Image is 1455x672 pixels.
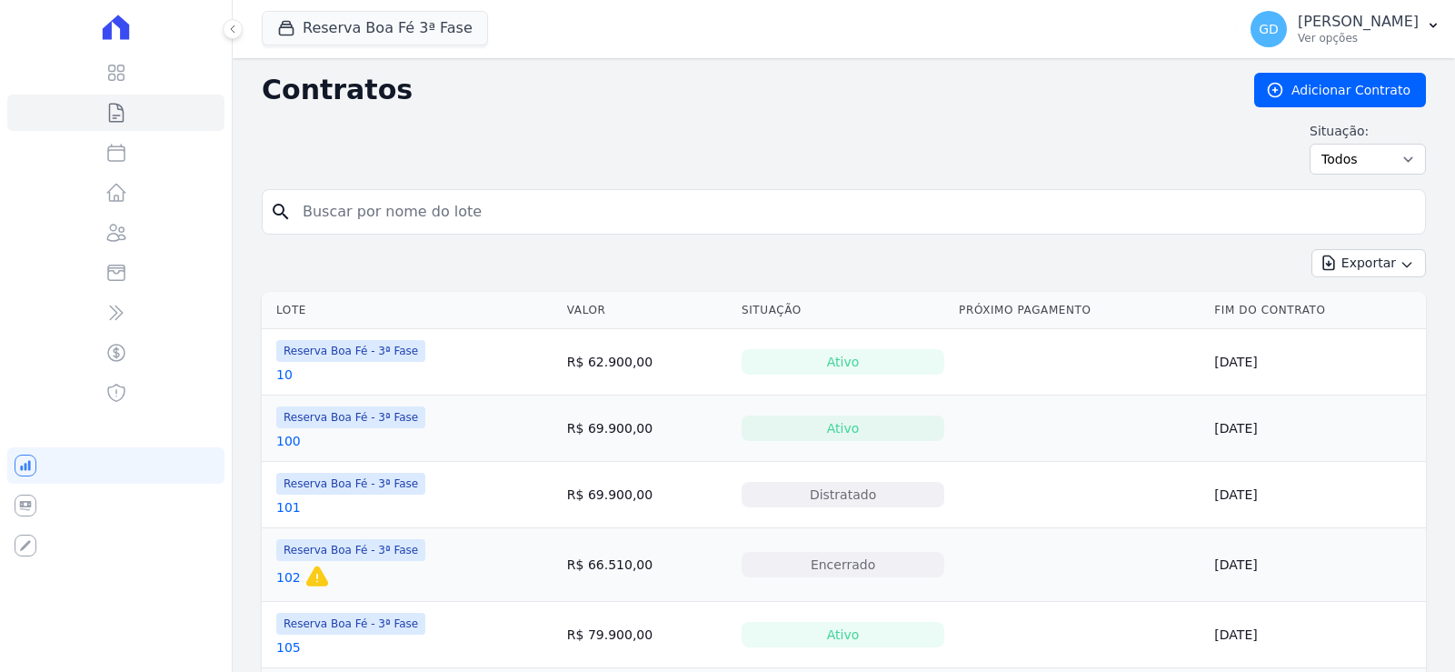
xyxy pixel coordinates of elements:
[1207,602,1426,668] td: [DATE]
[1298,13,1419,31] p: [PERSON_NAME]
[270,201,292,223] i: search
[262,11,488,45] button: Reserva Boa Fé 3ª Fase
[1254,73,1426,107] a: Adicionar Contrato
[1207,462,1426,528] td: [DATE]
[262,292,560,329] th: Lote
[560,396,734,462] td: R$ 69.900,00
[276,613,425,635] span: Reserva Boa Fé - 3ª Fase
[276,473,425,495] span: Reserva Boa Fé - 3ª Fase
[292,194,1418,230] input: Buscar por nome do lote
[560,292,734,329] th: Valor
[742,482,944,507] div: Distratado
[276,498,301,517] a: 101
[1207,329,1426,396] td: [DATE]
[276,539,425,561] span: Reserva Boa Fé - 3ª Fase
[1310,122,1426,140] label: Situação:
[1207,292,1426,329] th: Fim do Contrato
[1298,31,1419,45] p: Ver opções
[1236,4,1455,55] button: GD [PERSON_NAME] Ver opções
[560,329,734,396] td: R$ 62.900,00
[742,416,944,441] div: Ativo
[276,340,425,362] span: Reserva Boa Fé - 3ª Fase
[276,568,301,587] a: 102
[276,406,425,428] span: Reserva Boa Fé - 3ª Fase
[560,528,734,602] td: R$ 66.510,00
[1259,23,1279,35] span: GD
[276,432,301,450] a: 100
[1207,396,1426,462] td: [DATE]
[742,622,944,647] div: Ativo
[1207,528,1426,602] td: [DATE]
[952,292,1207,329] th: Próximo Pagamento
[734,292,952,329] th: Situação
[1311,249,1426,277] button: Exportar
[742,552,944,577] div: Encerrado
[262,74,1225,106] h2: Contratos
[560,462,734,528] td: R$ 69.900,00
[276,366,293,384] a: 10
[742,349,944,375] div: Ativo
[560,602,734,668] td: R$ 79.900,00
[276,638,301,657] a: 105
